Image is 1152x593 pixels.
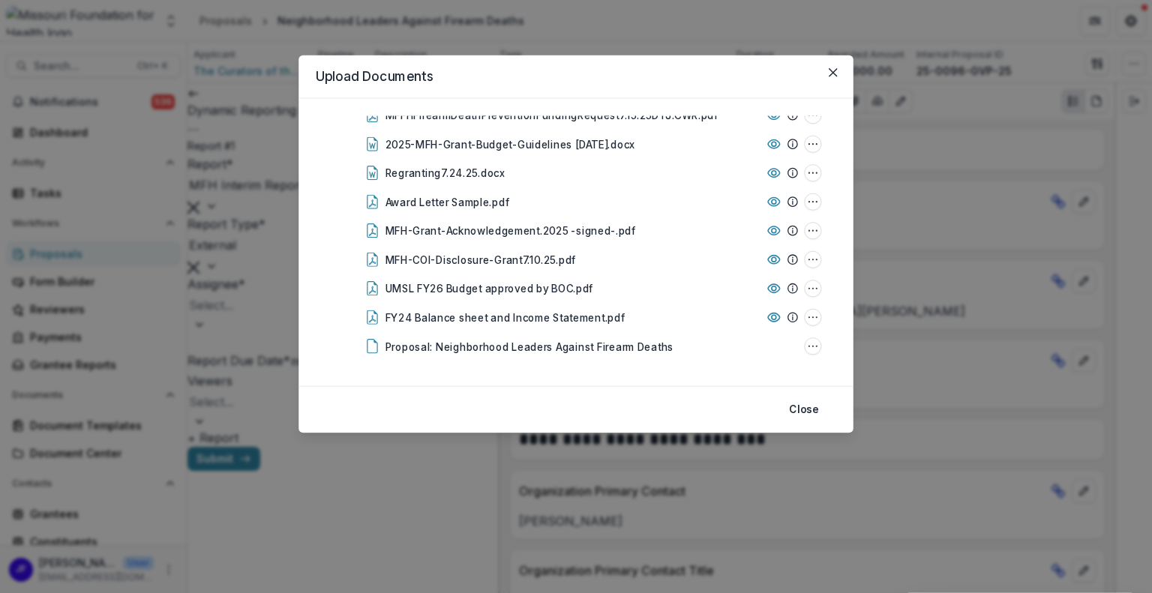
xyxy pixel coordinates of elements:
[804,136,821,153] button: 2025-MFH-Grant-Budget-Guidelines 7.22.25.docx Options
[325,187,827,217] div: Award Letter Sample.pdfAward Letter Sample.pdf Options
[385,339,673,354] div: Proposal: Neighborhood Leaders Against Firearm Deaths
[325,331,827,361] div: Proposal: Neighborhood Leaders Against Firearm DeathsProposal: Neighborhood Leaders Against Firea...
[325,216,827,245] div: MFH-Grant-Acknowledgement.2025 -signed-.pdfMFH-Grant-Acknowledgement.2025 -signed-.pdf Options
[325,158,827,187] div: Regranting7.24.25.docxRegranting7.24.25.docx Options
[804,222,821,239] button: MFH-Grant-Acknowledgement.2025 -signed-.pdf Options
[325,245,827,274] div: MFH-COI-Disclosure-Grant7.10.25.pdfMFH-COI-Disclosure-Grant7.10.25.pdf Options
[325,130,827,159] div: 2025-MFH-Grant-Budget-Guidelines [DATE].docx2025-MFH-Grant-Budget-Guidelines 7.22.25.docx Options
[385,194,510,209] div: Award Letter Sample.pdf
[804,106,821,124] button: MFFHFirearmDeathPreventionFundingRequest7.15.25DTJ.CWR.pdf Options
[804,193,821,211] button: Award Letter Sample.pdf Options
[385,223,636,238] div: MFH-Grant-Acknowledgement.2025 -signed-.pdf
[325,100,827,130] div: MFFHFirearmDeathPreventionFundingRequest7.15.25DTJ.CWR.pdfMFFHFirearmDeathPreventionFundingReques...
[325,303,827,332] div: FY24 Balance sheet and Income Statement.pdfFY24 Balance sheet and Income Statement.pdf Options
[385,108,718,123] div: MFFHFirearmDeathPreventionFundingRequest7.15.25DTJ.CWR.pdf
[821,61,844,84] button: Close
[804,309,821,326] button: FY24 Balance sheet and Income Statement.pdf Options
[781,398,828,421] button: Close
[804,251,821,268] button: MFH-COI-Disclosure-Grant7.10.25.pdf Options
[298,55,853,99] header: Upload Documents
[385,281,593,296] div: UMSL FY26 Budget approved by BOC.pdf
[325,274,827,303] div: UMSL FY26 Budget approved by BOC.pdfUMSL FY26 Budget approved by BOC.pdf Options
[385,252,576,267] div: MFH-COI-Disclosure-Grant7.10.25.pdf
[804,280,821,297] button: UMSL FY26 Budget approved by BOC.pdf Options
[385,310,625,325] div: FY24 Balance sheet and Income Statement.pdf
[804,164,821,181] button: Regranting7.24.25.docx Options
[385,166,505,181] div: Regranting7.24.25.docx
[804,337,821,355] button: Proposal: Neighborhood Leaders Against Firearm Deaths Options
[385,136,634,151] div: 2025-MFH-Grant-Budget-Guidelines [DATE].docx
